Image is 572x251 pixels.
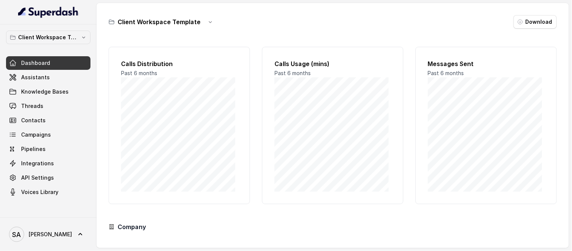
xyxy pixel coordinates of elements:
[21,74,50,81] span: Assistants
[6,142,90,156] a: Pipelines
[21,174,54,182] span: API Settings
[121,59,238,68] h2: Calls Distribution
[6,31,90,44] button: Client Workspace Template
[6,71,90,84] a: Assistants
[6,157,90,170] a: Integrations
[274,70,311,76] span: Past 6 months
[6,224,90,245] a: [PERSON_NAME]
[18,6,79,18] img: light.svg
[118,17,201,26] h3: Client Workspace Template
[6,99,90,113] a: Threads
[18,33,78,42] p: Client Workspace Template
[6,185,90,199] a: Voices Library
[21,102,43,110] span: Threads
[118,222,146,231] h3: Company
[274,59,391,68] h2: Calls Usage (mins)
[21,145,46,153] span: Pipelines
[428,70,464,76] span: Past 6 months
[121,70,157,76] span: Past 6 months
[6,171,90,185] a: API Settings
[428,59,544,68] h2: Messages Sent
[21,188,58,196] span: Voices Library
[21,117,46,124] span: Contacts
[29,231,72,238] span: [PERSON_NAME]
[514,15,557,29] button: Download
[6,128,90,142] a: Campaigns
[21,59,50,67] span: Dashboard
[6,56,90,70] a: Dashboard
[21,131,51,139] span: Campaigns
[6,85,90,99] a: Knowledge Bases
[21,88,69,95] span: Knowledge Bases
[12,231,21,239] text: SA
[6,114,90,127] a: Contacts
[21,160,54,167] span: Integrations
